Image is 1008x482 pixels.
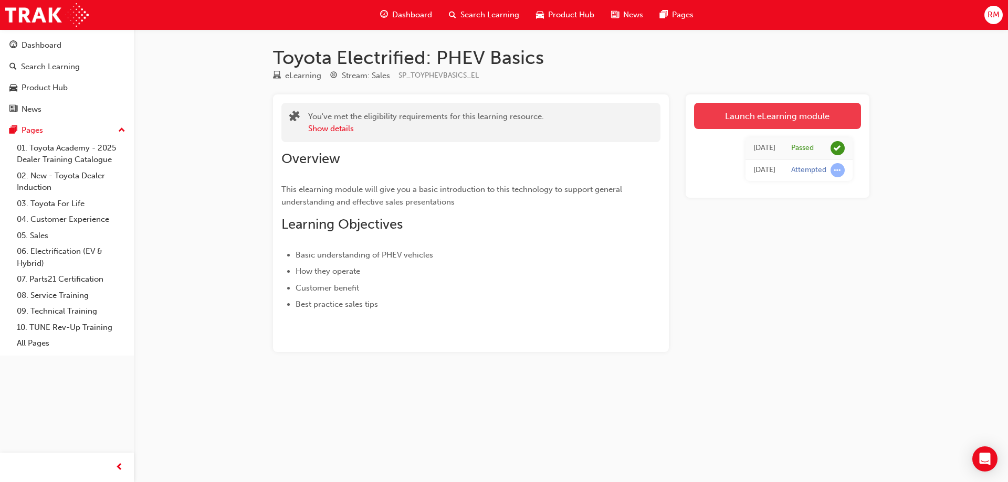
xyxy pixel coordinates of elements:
[273,69,321,82] div: Type
[296,250,433,260] span: Basic understanding of PHEV vehicles
[9,126,17,135] span: pages-icon
[13,211,130,228] a: 04. Customer Experience
[13,140,130,168] a: 01. Toyota Academy - 2025 Dealer Training Catalogue
[9,105,17,114] span: news-icon
[4,121,130,140] button: Pages
[4,100,130,119] a: News
[115,461,123,474] span: prev-icon
[13,287,130,304] a: 08. Service Training
[398,71,479,80] span: Learning resource code
[753,142,775,154] div: Wed Jun 04 2025 14:46:02 GMT+1000 (Australian Eastern Standard Time)
[603,4,652,26] a: news-iconNews
[285,70,321,82] div: eLearning
[4,34,130,121] button: DashboardSearch LearningProduct HubNews
[13,271,130,287] a: 07. Parts21 Certification
[623,9,643,21] span: News
[273,46,869,69] h1: Toyota Electrified: PHEV Basics
[273,71,281,81] span: learningResourceType_ELEARNING-icon
[9,41,17,50] span: guage-icon
[13,243,130,271] a: 06. Electrification (EV & Hybrid)
[118,124,125,137] span: up-icon
[672,9,694,21] span: Pages
[296,283,359,293] span: Customer benefit
[13,196,130,212] a: 03. Toyota For Life
[296,266,360,276] span: How they operate
[984,6,1003,24] button: RM
[330,69,390,82] div: Stream
[13,168,130,196] a: 02. New - Toyota Dealer Induction
[536,8,544,22] span: car-icon
[791,143,814,153] div: Passed
[281,151,340,167] span: Overview
[13,303,130,319] a: 09. Technical Training
[289,112,300,124] span: puzzle-icon
[330,71,338,81] span: target-icon
[392,9,432,21] span: Dashboard
[660,8,668,22] span: pages-icon
[308,111,544,134] div: You've met the eligibility requirements for this learning resource.
[652,4,702,26] a: pages-iconPages
[281,185,624,207] span: This elearning module will give you a basic introduction to this technology to support general un...
[13,319,130,336] a: 10. TUNE Rev-Up Training
[9,62,17,72] span: search-icon
[548,9,594,21] span: Product Hub
[22,82,68,94] div: Product Hub
[694,103,861,129] a: Launch eLearning module
[296,299,378,309] span: Best practice sales tips
[22,39,61,51] div: Dashboard
[528,4,603,26] a: car-iconProduct Hub
[4,36,130,55] a: Dashboard
[380,8,388,22] span: guage-icon
[342,70,390,82] div: Stream: Sales
[831,141,845,155] span: learningRecordVerb_PASS-icon
[449,8,456,22] span: search-icon
[308,123,354,135] button: Show details
[21,61,80,73] div: Search Learning
[460,9,519,21] span: Search Learning
[5,3,89,27] img: Trak
[791,165,826,175] div: Attempted
[22,124,43,136] div: Pages
[4,57,130,77] a: Search Learning
[372,4,440,26] a: guage-iconDashboard
[988,9,1000,21] span: RM
[611,8,619,22] span: news-icon
[13,228,130,244] a: 05. Sales
[972,446,997,472] div: Open Intercom Messenger
[9,83,17,93] span: car-icon
[753,164,775,176] div: Wed Jun 04 2025 14:15:27 GMT+1000 (Australian Eastern Standard Time)
[4,78,130,98] a: Product Hub
[13,335,130,351] a: All Pages
[22,103,41,115] div: News
[831,163,845,177] span: learningRecordVerb_ATTEMPT-icon
[440,4,528,26] a: search-iconSearch Learning
[281,216,403,232] span: Learning Objectives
